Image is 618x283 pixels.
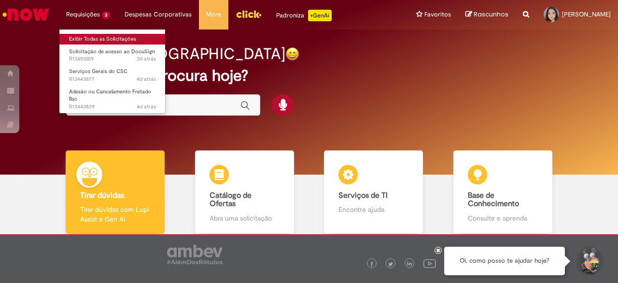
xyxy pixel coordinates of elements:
[69,103,156,111] span: R13443839
[59,87,166,107] a: Aberto R13443839 : Adesão ou Cancelamento Fretado Bsc
[59,66,166,84] a: Aberto R13443877 : Serviços Gerais do CSC
[210,191,252,209] b: Catálogo de Ofertas
[66,45,285,62] h2: Bom dia, [GEOGRAPHIC_DATA]
[80,191,124,200] b: Tirar dúvidas
[59,34,166,45] a: Exibir Todas as Solicitações
[309,150,438,234] a: Serviços de TI Encontre ajuda
[137,103,156,110] time: 25/08/2025 11:40:24
[206,10,221,19] span: More
[125,10,192,19] span: Despesas Corporativas
[69,75,156,83] span: R13443877
[388,262,393,267] img: logo_footer_twitter.png
[180,150,309,234] a: Catálogo de Ofertas Abra uma solicitação
[423,257,436,269] img: logo_footer_youtube.png
[438,150,568,234] a: Base de Conhecimento Consulte e aprenda
[69,68,127,75] span: Serviços Gerais do CSC
[137,55,156,62] span: 3d atrás
[468,191,519,209] b: Base de Conhecimento
[468,213,538,223] p: Consulte e aprenda
[80,205,150,224] p: Tirar dúvidas com Lupi Assist e Gen Ai
[236,7,262,21] img: click_logo_yellow_360x200.png
[285,47,299,61] img: happy-face.png
[575,247,604,276] button: Iniciar Conversa de Suporte
[51,150,180,234] a: Tirar dúvidas Tirar dúvidas com Lupi Assist e Gen Ai
[407,261,412,267] img: logo_footer_linkedin.png
[308,10,332,21] p: +GenAi
[102,11,110,19] span: 3
[424,10,451,19] span: Favoritos
[210,213,280,223] p: Abra uma solicitação
[69,55,156,63] span: R13451009
[276,10,332,21] div: Padroniza
[137,75,156,83] time: 25/08/2025 11:47:15
[137,75,156,83] span: 4d atrás
[66,67,551,84] h2: O que você procura hoje?
[1,5,51,24] img: ServiceNow
[465,10,508,19] a: Rascunhos
[444,247,565,275] div: Oi, como posso te ajudar hoje?
[137,103,156,110] span: 4d atrás
[338,191,388,200] b: Serviços de TI
[69,48,155,55] span: Solicitação de acesso ao DocuSign
[69,88,151,103] span: Adesão ou Cancelamento Fretado Bsc
[137,55,156,62] time: 27/08/2025 09:26:26
[59,46,166,64] a: Aberto R13451009 : Solicitação de acesso ao DocuSign
[66,10,100,19] span: Requisições
[167,245,223,264] img: logo_footer_ambev_rotulo_gray.png
[338,205,408,214] p: Encontre ajuda
[474,10,508,19] span: Rascunhos
[562,10,611,18] span: [PERSON_NAME]
[369,262,374,267] img: logo_footer_facebook.png
[59,29,166,114] ul: Requisições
